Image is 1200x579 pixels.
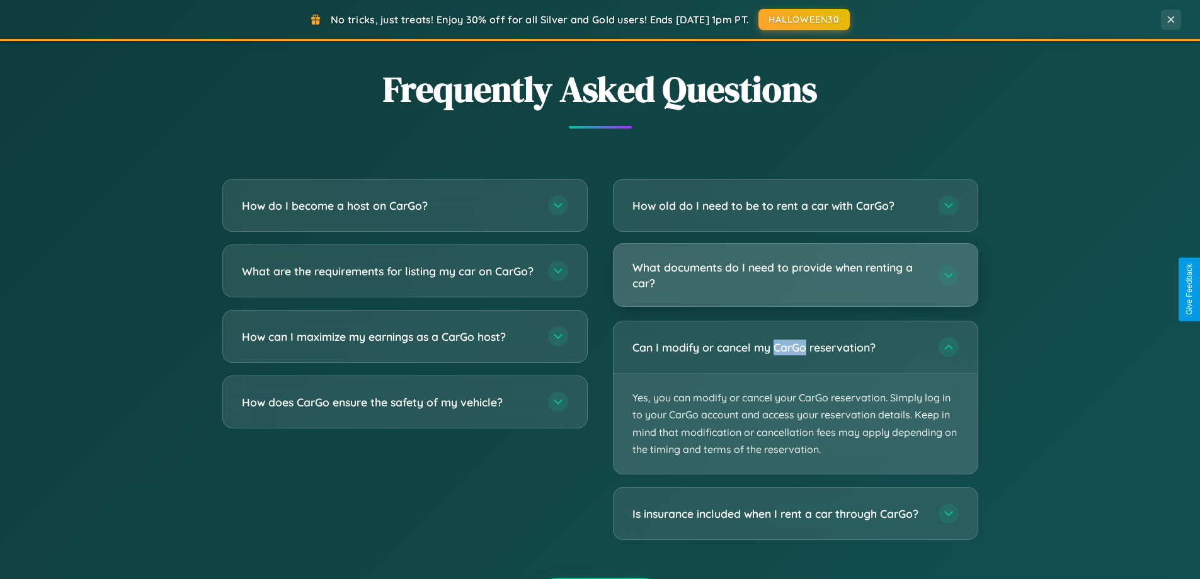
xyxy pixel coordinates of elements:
h3: How old do I need to be to rent a car with CarGo? [632,198,926,214]
div: Give Feedback [1185,264,1194,315]
h3: Can I modify or cancel my CarGo reservation? [632,340,926,355]
h3: How do I become a host on CarGo? [242,198,535,214]
h3: What are the requirements for listing my car on CarGo? [242,263,535,279]
h3: How can I maximize my earnings as a CarGo host? [242,329,535,345]
span: No tricks, just treats! Enjoy 30% off for all Silver and Gold users! Ends [DATE] 1pm PT. [331,13,749,26]
button: HALLOWEEN30 [758,9,850,30]
p: Yes, you can modify or cancel your CarGo reservation. Simply log in to your CarGo account and acc... [614,374,978,474]
h2: Frequently Asked Questions [222,65,978,113]
h3: What documents do I need to provide when renting a car? [632,260,926,290]
h3: Is insurance included when I rent a car through CarGo? [632,506,926,522]
h3: How does CarGo ensure the safety of my vehicle? [242,394,535,410]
